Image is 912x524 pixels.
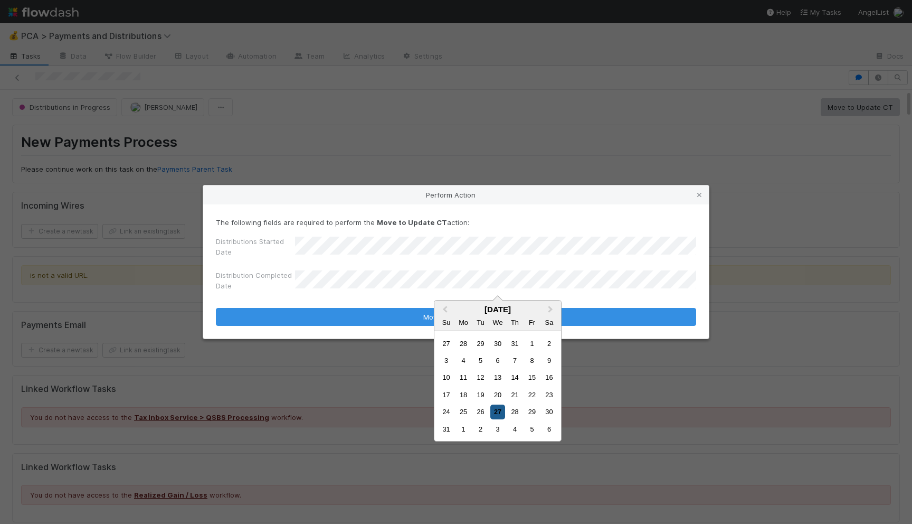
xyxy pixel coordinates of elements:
[542,405,556,419] div: Choose Saturday, August 30th, 2025
[216,236,295,257] label: Distributions Started Date
[490,336,505,351] div: Choose Wednesday, July 30th, 2025
[525,405,539,419] div: Choose Friday, August 29th, 2025
[439,405,453,419] div: Choose Sunday, August 24th, 2025
[439,370,453,385] div: Choose Sunday, August 10th, 2025
[508,422,522,436] div: Choose Thursday, September 4th, 2025
[457,315,471,330] div: Monday
[203,185,709,204] div: Perform Action
[490,388,505,402] div: Choose Wednesday, August 20th, 2025
[473,315,488,330] div: Tuesday
[434,300,562,442] div: Choose Date
[439,422,453,436] div: Choose Sunday, August 31st, 2025
[543,302,560,319] button: Next Month
[473,388,488,402] div: Choose Tuesday, August 19th, 2025
[216,308,696,326] button: Move to Update CT
[542,315,556,330] div: Saturday
[457,370,471,385] div: Choose Monday, August 11th, 2025
[377,218,447,227] strong: Move to Update CT
[508,405,522,419] div: Choose Thursday, August 28th, 2025
[525,388,539,402] div: Choose Friday, August 22nd, 2025
[490,315,505,330] div: Wednesday
[439,388,453,402] div: Choose Sunday, August 17th, 2025
[508,336,522,351] div: Choose Thursday, July 31st, 2025
[473,370,488,385] div: Choose Tuesday, August 12th, 2025
[490,422,505,436] div: Choose Wednesday, September 3rd, 2025
[457,353,471,368] div: Choose Monday, August 4th, 2025
[457,336,471,351] div: Choose Monday, July 28th, 2025
[542,388,556,402] div: Choose Saturday, August 23rd, 2025
[508,388,522,402] div: Choose Thursday, August 21st, 2025
[490,353,505,368] div: Choose Wednesday, August 6th, 2025
[457,422,471,436] div: Choose Monday, September 1st, 2025
[473,353,488,368] div: Choose Tuesday, August 5th, 2025
[508,370,522,385] div: Choose Thursday, August 14th, 2025
[525,422,539,436] div: Choose Friday, September 5th, 2025
[542,370,556,385] div: Choose Saturday, August 16th, 2025
[216,270,295,291] label: Distribution Completed Date
[435,302,452,319] button: Previous Month
[508,315,522,330] div: Thursday
[490,370,505,385] div: Choose Wednesday, August 13th, 2025
[439,315,453,330] div: Sunday
[457,405,471,419] div: Choose Monday, August 25th, 2025
[525,336,539,351] div: Choose Friday, August 1st, 2025
[525,315,539,330] div: Friday
[434,305,561,314] div: [DATE]
[473,422,488,436] div: Choose Tuesday, September 2nd, 2025
[508,353,522,368] div: Choose Thursday, August 7th, 2025
[439,353,453,368] div: Choose Sunday, August 3rd, 2025
[438,335,557,438] div: Month August, 2025
[490,405,505,419] div: Choose Wednesday, August 27th, 2025
[525,353,539,368] div: Choose Friday, August 8th, 2025
[473,405,488,419] div: Choose Tuesday, August 26th, 2025
[473,336,488,351] div: Choose Tuesday, July 29th, 2025
[542,422,556,436] div: Choose Saturday, September 6th, 2025
[216,217,696,228] p: The following fields are required to perform the action:
[542,353,556,368] div: Choose Saturday, August 9th, 2025
[542,336,556,351] div: Choose Saturday, August 2nd, 2025
[439,336,453,351] div: Choose Sunday, July 27th, 2025
[525,370,539,385] div: Choose Friday, August 15th, 2025
[457,388,471,402] div: Choose Monday, August 18th, 2025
